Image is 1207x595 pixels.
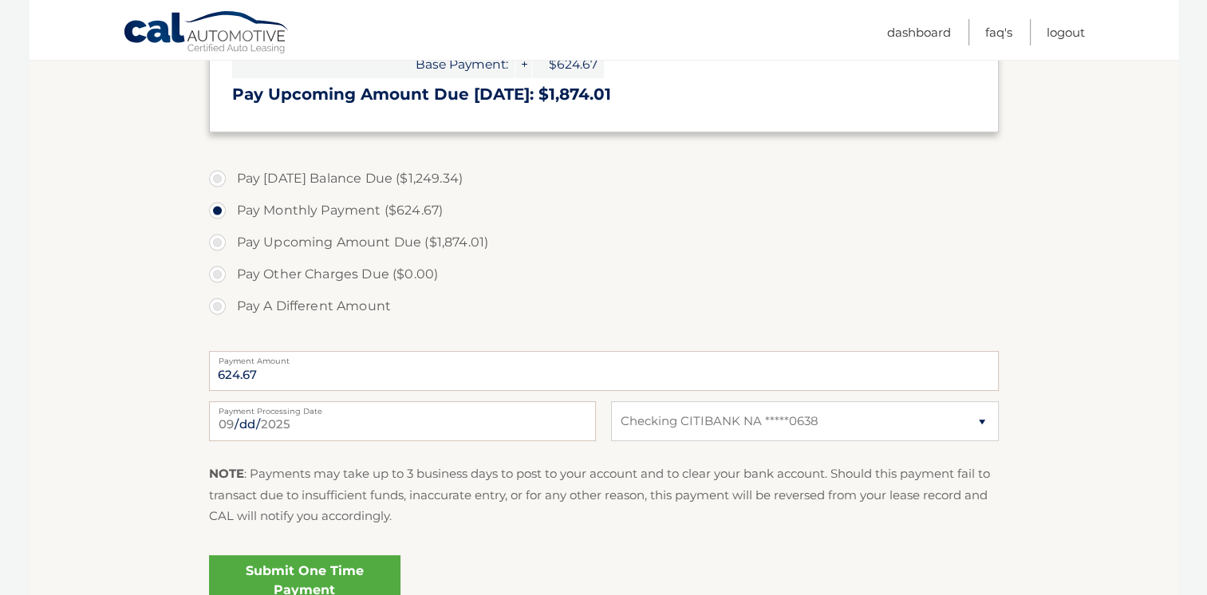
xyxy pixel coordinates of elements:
[209,290,999,322] label: Pay A Different Amount
[209,401,596,441] input: Payment Date
[985,19,1012,45] a: FAQ's
[515,50,531,78] span: +
[209,195,999,227] label: Pay Monthly Payment ($624.67)
[1047,19,1085,45] a: Logout
[209,163,999,195] label: Pay [DATE] Balance Due ($1,249.34)
[232,85,976,104] h3: Pay Upcoming Amount Due [DATE]: $1,874.01
[232,50,515,78] span: Base Payment:
[209,466,244,481] strong: NOTE
[209,351,999,364] label: Payment Amount
[887,19,951,45] a: Dashboard
[123,10,290,57] a: Cal Automotive
[209,227,999,258] label: Pay Upcoming Amount Due ($1,874.01)
[209,401,596,414] label: Payment Processing Date
[209,351,999,391] input: Payment Amount
[209,258,999,290] label: Pay Other Charges Due ($0.00)
[209,463,999,526] p: : Payments may take up to 3 business days to post to your account and to clear your bank account....
[532,50,604,78] span: $624.67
